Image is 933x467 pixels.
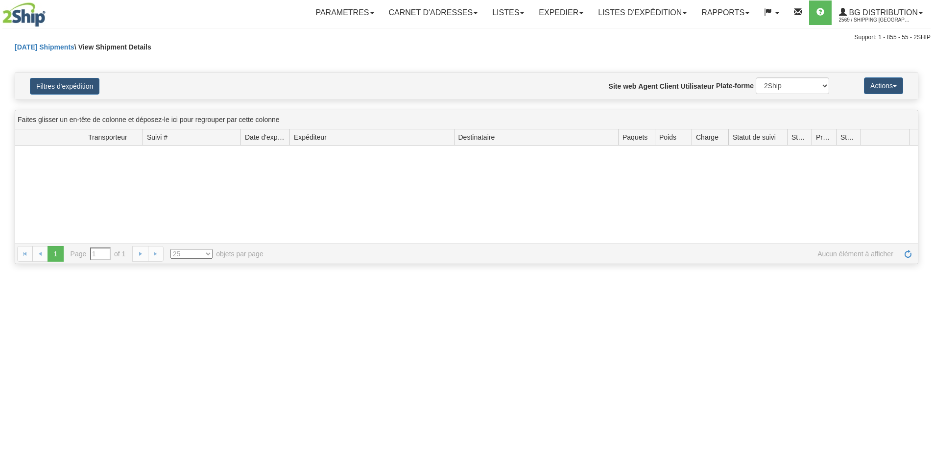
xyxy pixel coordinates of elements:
[245,132,286,142] span: Date d'expédition
[2,2,46,27] img: logo2569.jpg
[147,132,167,142] span: Suivi #
[2,33,931,42] div: Support: 1 - 855 - 55 - 2SHIP
[864,77,903,94] button: Actions
[591,0,694,25] a: LISTES D'EXPÉDITION
[170,249,263,259] span: objets par page
[308,0,381,25] a: Parametres
[659,132,676,142] span: Poids
[294,132,327,142] span: Expéditeur
[88,132,127,142] span: Transporteur
[458,132,495,142] span: Destinataire
[791,132,808,142] span: Statut de livraison
[15,43,74,51] a: [DATE] Shipments
[733,132,776,142] span: Statut de suivi
[15,110,918,129] div: grid grouping header
[48,246,63,262] span: 1
[74,43,151,51] span: \ View Shipment Details
[30,78,99,95] button: Filtres d'expédition
[847,8,918,17] span: BG Distribution
[832,0,930,25] a: BG Distribution 2569 / Shipping [GEOGRAPHIC_DATA]
[382,0,485,25] a: Carnet d'adresses
[900,246,916,262] a: Rafraîchir
[840,132,857,142] span: Statut de ramassage
[622,132,647,142] span: Paquets
[839,15,912,25] span: 2569 / Shipping [GEOGRAPHIC_DATA]
[694,0,757,25] a: Rapports
[71,247,126,260] span: Page of 1
[609,81,637,91] label: Site web
[638,81,658,91] label: Agent
[660,81,679,91] label: Client
[277,249,893,259] span: Aucun élément à afficher
[696,132,718,142] span: Charge
[681,81,714,91] label: Utilisateur
[531,0,591,25] a: Expedier
[485,0,531,25] a: Listes
[716,81,754,91] label: Plate-forme
[816,132,832,142] span: Problèmes d'expédition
